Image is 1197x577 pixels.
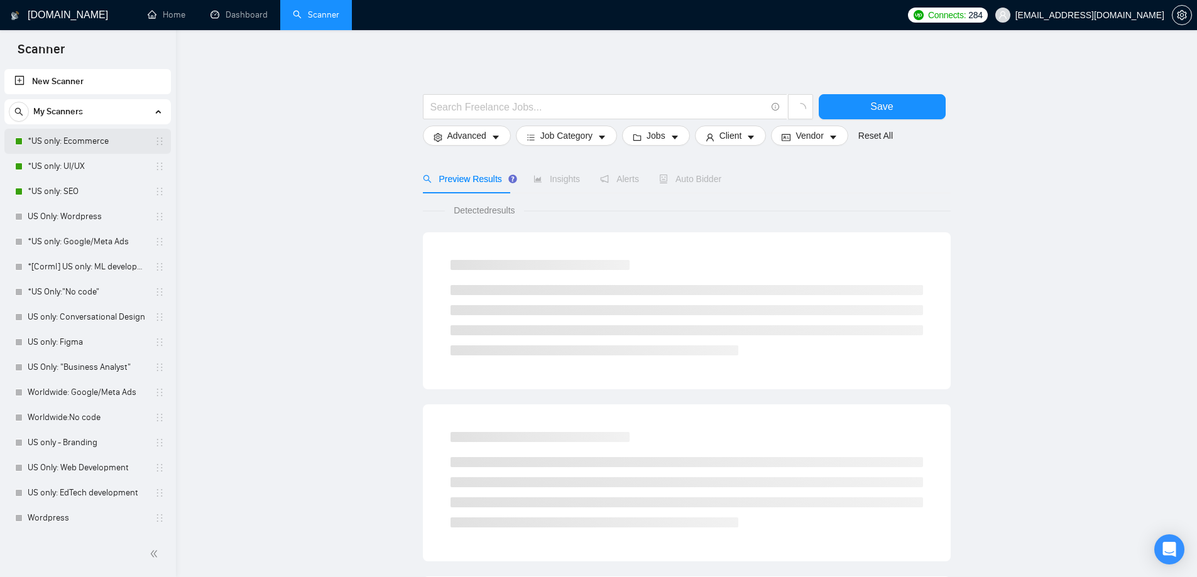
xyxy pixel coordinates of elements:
span: Preview Results [423,174,513,184]
a: *US only: Ecommerce [28,129,147,154]
a: dashboardDashboard [210,9,268,20]
span: Auto Bidder [659,174,721,184]
span: caret-down [491,132,500,142]
span: holder [155,136,165,146]
a: searchScanner [293,9,339,20]
span: holder [155,212,165,222]
span: holder [155,413,165,423]
a: US only: Conversational Design [28,305,147,330]
button: setting [1172,5,1192,25]
span: folder [633,132,642,142]
span: 284 [968,8,982,22]
span: caret-down [746,132,755,142]
a: setting [1172,10,1192,20]
span: area-chart [533,175,542,183]
span: Jobs [647,129,665,143]
span: search [423,175,432,183]
span: Advanced [447,129,486,143]
span: idcard [782,132,790,142]
a: US Only: "Business Analyst" [28,355,147,380]
a: *US only: SEO [28,179,147,204]
a: US Only: Wordpress [28,204,147,229]
a: US Only: Web Development [28,455,147,480]
a: US only: EdTech development [28,480,147,505]
span: holder [155,513,165,523]
span: Insights [533,174,580,184]
span: holder [155,237,165,247]
span: Connects: [928,8,966,22]
span: Detected results [445,203,523,217]
span: holder [155,161,165,171]
span: robot [659,175,668,183]
span: holder [155,312,165,322]
span: Job Category [540,129,593,143]
span: holder [155,287,165,297]
button: settingAdvancedcaret-down [423,126,511,146]
img: upwork-logo.png [914,10,924,20]
a: Worldwide:No code [28,405,147,430]
div: Tooltip anchor [507,173,518,185]
span: search [9,107,28,116]
span: caret-down [670,132,679,142]
span: loading [795,103,806,114]
a: US only: Figma [28,330,147,355]
a: Ed Tech [28,531,147,556]
button: Save [819,94,946,119]
span: user [998,11,1007,19]
a: *US only: Google/Meta Ads [28,229,147,254]
span: notification [600,175,609,183]
span: My Scanners [33,99,83,124]
a: *US only: UI/UX [28,154,147,179]
span: setting [1172,10,1191,20]
a: *US Only:"No code" [28,279,147,305]
span: Client [719,129,742,143]
span: Alerts [600,174,639,184]
button: search [9,102,29,122]
a: Worldwide: Google/Meta Ads [28,380,147,405]
a: New Scanner [14,69,161,94]
span: holder [155,438,165,448]
span: double-left [150,547,162,560]
a: US only - Branding [28,430,147,455]
button: barsJob Categorycaret-down [516,126,617,146]
input: Search Freelance Jobs... [430,99,766,115]
span: holder [155,387,165,397]
span: Scanner [8,40,75,67]
span: holder [155,186,165,197]
span: bars [527,132,535,142]
button: folderJobscaret-down [622,126,690,146]
span: Save [870,99,893,114]
span: caret-down [598,132,606,142]
img: logo [11,6,19,26]
li: New Scanner [4,69,171,94]
span: holder [155,488,165,498]
span: Vendor [795,129,823,143]
span: info-circle [772,103,780,111]
span: holder [155,337,165,347]
button: idcardVendorcaret-down [771,126,848,146]
a: homeHome [148,9,185,20]
a: *[Corml] US only: ML development [28,254,147,279]
a: Wordpress [28,505,147,531]
span: holder [155,262,165,272]
span: setting [434,132,442,142]
div: Open Intercom Messenger [1154,534,1184,564]
button: userClientcaret-down [695,126,767,146]
span: user [706,132,714,142]
span: caret-down [829,132,838,142]
a: Reset All [858,129,893,143]
span: holder [155,463,165,473]
span: holder [155,362,165,372]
